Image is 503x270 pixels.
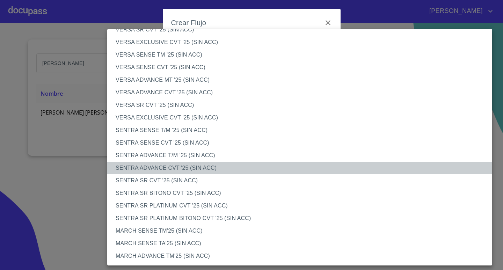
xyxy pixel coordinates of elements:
[107,86,497,99] li: VERSA ADVANCE CVT '25 (SIN ACC)
[107,212,497,225] li: SENTRA SR PLATINUM BITONO CVT '25 (SIN ACC)
[107,111,497,124] li: VERSA EXCLUSIVE CVT '25 (SIN ACC)
[107,187,497,199] li: SENTRA SR BITONO CVT '25 (SIN ACC)
[107,225,497,237] li: MARCH SENSE TM'25 (SIN ACC)
[107,61,497,74] li: VERSA SENSE CVT '25 (SIN ACC)
[107,36,497,49] li: VERSA EXCLUSIVE CVT '25 (SIN ACC)
[107,237,497,250] li: MARCH SENSE TA'25 (SIN ACC)
[107,99,497,111] li: VERSA SR CVT '25 (SIN ACC)
[107,23,497,36] li: VERSA SR CVT '25 (SIN ACC)
[107,250,497,262] li: MARCH ADVANCE TM'25 (SIN ACC)
[107,199,497,212] li: SENTRA SR PLATINUM CVT '25 (SIN ACC)
[107,49,497,61] li: VERSA SENSE TM '25 (SIN ACC)
[107,124,497,137] li: SENTRA SENSE T/M '25 (SIN ACC)
[107,149,497,162] li: SENTRA ADVANCE T/M '25 (SIN ACC)
[107,74,497,86] li: VERSA ADVANCE MT '25 (SIN ACC)
[107,162,497,174] li: SENTRA ADVANCE CVT '25 (SIN ACC)
[107,174,497,187] li: SENTRA SR CVT '25 (SIN ACC)
[107,137,497,149] li: SENTRA SENSE CVT '25 (SIN ACC)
